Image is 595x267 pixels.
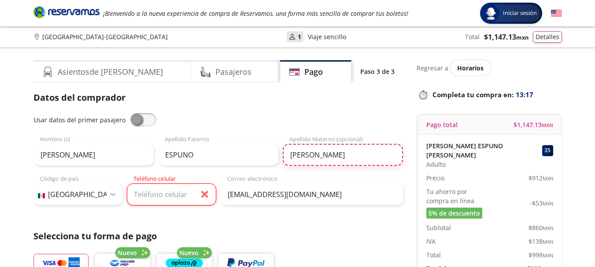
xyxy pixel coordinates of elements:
[215,66,251,78] h4: Pasajeros
[221,183,403,205] input: Correo electrónico
[308,32,346,41] p: Viaje sencillo
[543,175,553,182] small: MXN
[426,141,540,160] p: [PERSON_NAME] ESPUNO [PERSON_NAME]
[127,183,216,205] input: Teléfono celular
[158,144,278,166] input: Apellido Paterno
[42,32,168,41] p: [GEOGRAPHIC_DATA] - [GEOGRAPHIC_DATA]
[528,250,553,260] span: $ 998
[417,88,562,101] p: Completa tu compra en :
[360,67,395,76] p: Paso 3 de 3
[544,216,586,258] iframe: Messagebird Livechat Widget
[417,63,448,73] p: Regresar a
[426,187,490,205] p: Tu ahorro por compra en línea
[528,223,553,232] span: $ 860
[516,33,528,41] small: MXN
[543,225,553,231] small: MXN
[514,120,553,129] span: $ 1,147.13
[33,91,403,104] p: Datos del comprador
[426,250,441,260] p: Total
[33,5,100,18] i: Brand Logo
[304,66,323,78] h4: Pago
[426,160,446,169] span: Adulto
[543,200,553,207] small: MXN
[426,223,451,232] p: Subtotal
[429,208,480,218] span: 5% de descuento
[543,238,553,245] small: MXN
[298,32,301,41] p: 1
[465,32,480,41] p: Total
[58,66,163,78] h4: Asientos de [PERSON_NAME]
[551,8,562,19] button: English
[457,64,484,72] span: Horarios
[528,237,553,246] span: $ 138
[528,173,553,183] span: $ 912
[283,144,403,166] input: Apellido Materno (opcional)
[33,230,403,243] p: Selecciona tu forma de pago
[542,122,553,128] small: MXN
[533,31,562,43] button: Detalles
[516,90,533,100] span: 13:17
[33,144,154,166] input: Nombre (s)
[33,116,126,124] span: Usar datos del primer pasajero
[33,5,100,21] a: Brand Logo
[530,198,553,208] span: -$ 53
[484,32,528,42] span: $ 1,147.13
[38,193,45,198] img: MX
[118,248,137,257] span: Nuevo
[426,120,458,129] p: Pago total
[179,248,199,257] span: Nuevo
[417,60,562,75] div: Regresar a ver horarios
[543,252,553,259] small: MXN
[542,145,553,156] div: 35
[426,237,436,246] p: IVA
[499,9,540,18] span: Iniciar sesión
[103,9,408,18] em: ¡Bienvenido a la nueva experiencia de compra de Reservamos, una forma más sencilla de comprar tus...
[426,173,444,183] p: Precio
